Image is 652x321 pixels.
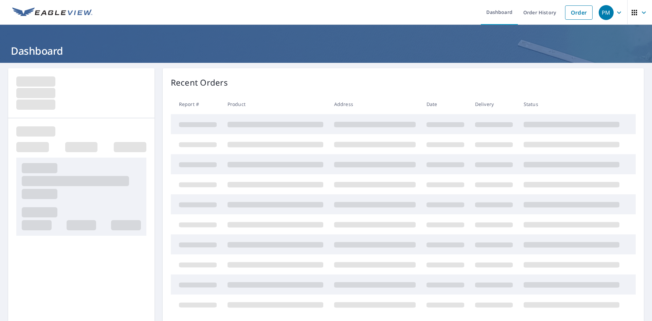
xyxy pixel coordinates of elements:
img: EV Logo [12,7,92,18]
a: Order [565,5,593,20]
th: Date [421,94,470,114]
th: Report # [171,94,222,114]
p: Recent Orders [171,76,228,89]
th: Status [518,94,625,114]
div: PM [599,5,614,20]
h1: Dashboard [8,44,644,58]
th: Address [329,94,421,114]
th: Delivery [470,94,518,114]
th: Product [222,94,329,114]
